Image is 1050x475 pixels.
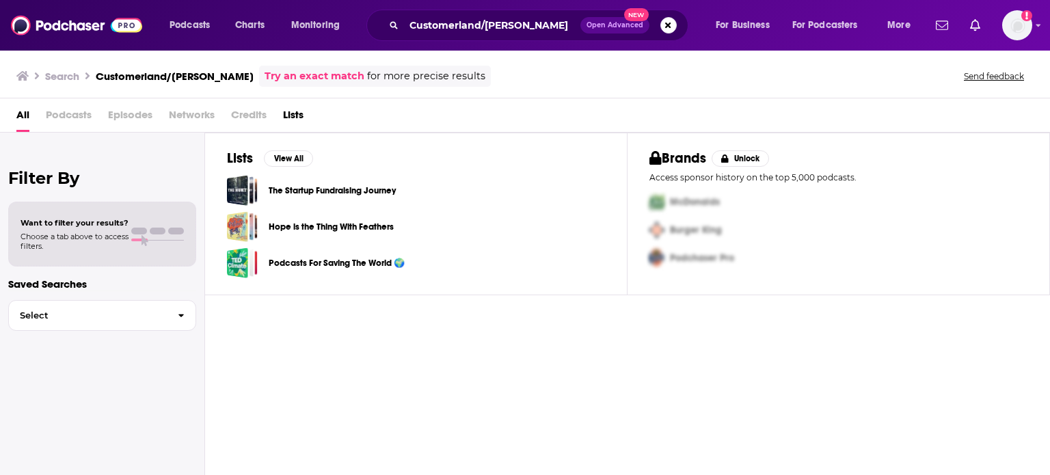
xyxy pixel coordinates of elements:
span: Credits [231,104,267,132]
button: Open AdvancedNew [580,17,649,33]
a: Try an exact match [265,68,364,84]
a: Podcasts For Saving The World 🌍 [227,247,258,278]
span: For Podcasters [792,16,858,35]
button: open menu [783,14,878,36]
span: Charts [235,16,265,35]
button: View All [264,150,313,167]
p: Saved Searches [8,277,196,290]
img: First Pro Logo [644,188,670,216]
p: Access sponsor history on the top 5,000 podcasts. [649,172,1027,182]
img: Podchaser - Follow, Share and Rate Podcasts [11,12,142,38]
span: Burger King [670,224,722,236]
span: Monitoring [291,16,340,35]
a: Lists [283,104,304,132]
span: Networks [169,104,215,132]
img: User Profile [1002,10,1032,40]
a: Hope is the Thing With Feathers [269,219,394,234]
span: For Business [716,16,770,35]
button: Show profile menu [1002,10,1032,40]
button: Select [8,300,196,331]
a: ListsView All [227,150,313,167]
span: New [624,8,649,21]
h2: Brands [649,150,706,167]
button: open menu [160,14,228,36]
span: Podcasts [46,104,92,132]
button: open menu [282,14,358,36]
div: Search podcasts, credits, & more... [379,10,701,41]
a: Charts [226,14,273,36]
h3: Customerland/[PERSON_NAME] [96,70,254,83]
a: Show notifications dropdown [930,14,954,37]
img: Second Pro Logo [644,216,670,244]
a: Podcasts For Saving The World 🌍 [269,256,405,271]
a: Hope is the Thing With Feathers [227,211,258,242]
button: open menu [878,14,928,36]
span: More [887,16,911,35]
span: McDonalds [670,196,720,208]
span: Episodes [108,104,152,132]
svg: Add a profile image [1021,10,1032,21]
button: open menu [706,14,787,36]
button: Send feedback [960,70,1028,82]
span: Podcasts [170,16,210,35]
span: Select [9,311,167,320]
span: Choose a tab above to access filters. [21,232,129,251]
h2: Lists [227,150,253,167]
a: The Startup Fundraising Journey [227,175,258,206]
a: The Startup Fundraising Journey [269,183,396,198]
span: Want to filter your results? [21,218,129,228]
span: Podchaser Pro [670,252,734,264]
span: for more precise results [367,68,485,84]
span: Logged in as HavasFormulab2b [1002,10,1032,40]
a: All [16,104,29,132]
button: Unlock [712,150,770,167]
h3: Search [45,70,79,83]
h2: Filter By [8,168,196,188]
img: Third Pro Logo [644,244,670,272]
span: Open Advanced [587,22,643,29]
input: Search podcasts, credits, & more... [404,14,580,36]
a: Show notifications dropdown [965,14,986,37]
